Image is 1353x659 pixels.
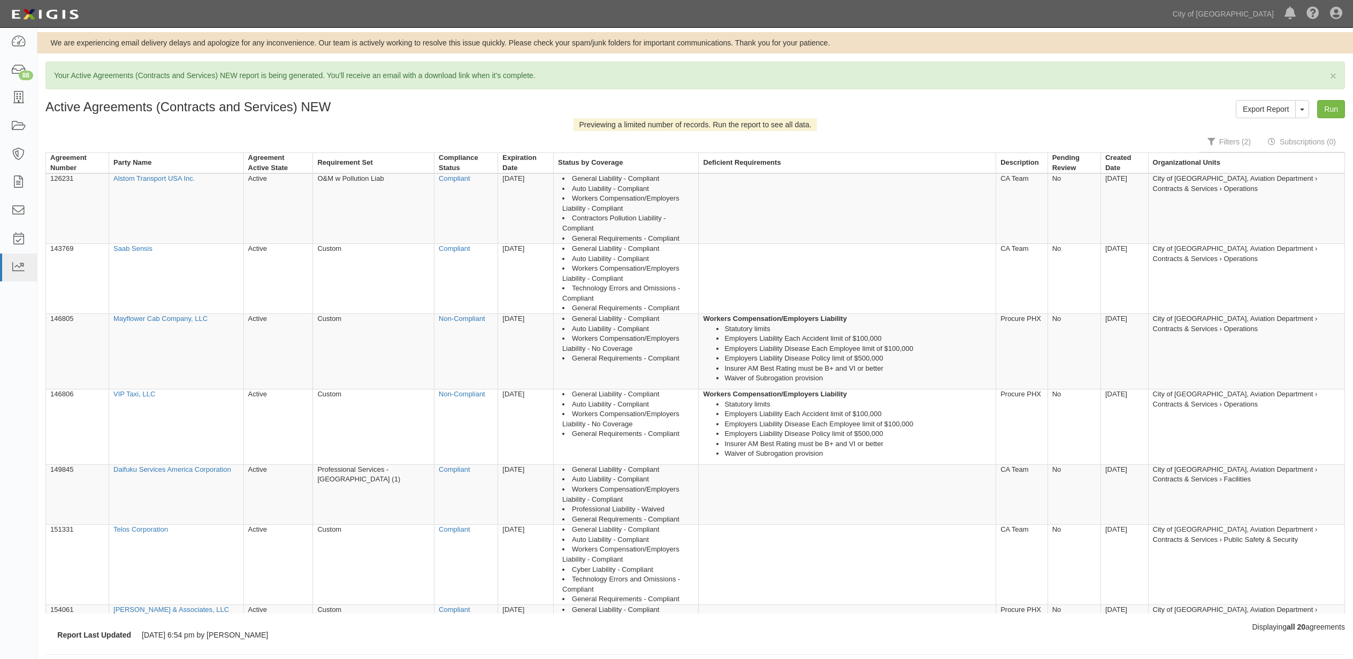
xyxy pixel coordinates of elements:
[562,303,694,313] li: General Requirements - Compliant
[562,213,694,233] li: Contractors Pollution Liability - Compliant
[45,630,131,640] dt: Report Last Updated
[562,485,694,504] li: Workers Compensation/Employers Liability - Compliant
[703,390,847,398] strong: Workers Compensation/Employers Liability
[113,174,195,182] a: Alstom Transport USA Inc.
[313,244,434,314] td: Custom
[1100,604,1148,655] td: [DATE]
[562,574,694,594] li: Technology Errors and Omissions - Compliant
[1052,153,1092,173] div: Pending Review
[1048,173,1100,243] td: No
[562,283,694,303] li: Technology Errors and Omissions - Compliant
[1048,314,1100,389] td: No
[1105,153,1140,173] div: Created Date
[1153,158,1220,168] div: Organizational Units
[113,525,168,533] a: Telos Corporation
[996,389,1048,464] td: Procure PHX
[19,71,33,80] div: 88
[46,173,109,243] td: 126231
[113,390,155,398] a: VIP Taxi, LLC
[313,525,434,605] td: Custom
[1148,604,1344,655] td: City of [GEOGRAPHIC_DATA], Aviation Department › Contracts & Services › FMD
[562,409,694,429] li: Workers Compensation/Employers Liability - No Coverage
[243,464,313,524] td: Active
[113,465,231,473] a: Daifuku Services America Corporation
[562,184,694,194] li: Auto Liability - Compliant
[113,244,152,252] a: Saab Sensis
[562,354,694,364] li: General Requirements - Compliant
[1330,70,1336,82] span: ×
[1317,100,1345,118] a: Run
[562,324,694,334] li: Auto Liability - Compliant
[562,314,694,324] li: General Liability - Compliant
[724,344,991,354] li: Employers Liability Disease Each Employee limit of $100,000
[724,429,991,439] li: Employers Liability Disease Policy limit of $500,000
[562,594,694,604] li: General Requirements - Compliant
[243,525,313,605] td: Active
[243,604,313,655] td: Active
[724,373,991,384] li: Waiver of Subrogation provision
[703,158,781,168] div: Deficient Requirements
[996,314,1048,389] td: Procure PHX
[1100,173,1148,243] td: [DATE]
[498,314,554,389] td: [DATE]
[562,515,694,525] li: General Requirements - Compliant
[313,173,434,243] td: O&M w Pollution Liab
[562,525,694,535] li: General Liability - Compliant
[498,604,554,655] td: [DATE]
[113,315,208,323] a: Mayflower Cab Company, LLC
[439,465,470,473] a: Compliant
[498,173,554,243] td: [DATE]
[1048,604,1100,655] td: No
[724,419,991,430] li: Employers Liability Disease Each Employee limit of $100,000
[996,173,1048,243] td: CA Team
[313,314,434,389] td: Custom
[1100,314,1148,389] td: [DATE]
[498,525,554,605] td: [DATE]
[439,606,470,614] a: Compliant
[562,389,694,400] li: General Liability - Compliant
[1100,389,1148,464] td: [DATE]
[1148,244,1344,314] td: City of [GEOGRAPHIC_DATA], Aviation Department › Contracts & Services › Operations
[562,605,694,615] li: General Liability - Compliant
[439,244,470,252] a: Compliant
[113,606,229,614] a: [PERSON_NAME] & Associates, LLC
[439,174,470,182] a: Compliant
[558,158,623,168] div: Status by Coverage
[724,449,991,459] li: Waiver of Subrogation provision
[724,334,991,344] li: Employers Liability Each Accident limit of $100,000
[439,390,485,398] a: Non-Compliant
[562,474,694,485] li: Auto Liability - Compliant
[1148,464,1344,524] td: City of [GEOGRAPHIC_DATA], Aviation Department › Contracts & Services › Facilities
[562,234,694,244] li: General Requirements - Compliant
[1306,7,1319,20] i: Help Center - Complianz
[46,525,109,605] td: 151331
[574,118,816,131] div: Previewing a limited number of records. Run the report to see all data.
[142,630,578,640] dd: [DATE] 6:54 pm by [PERSON_NAME]
[54,70,1336,81] p: Your Active Agreements (Contracts and Services) NEW report is being generated. You'll receive an ...
[1048,525,1100,605] td: No
[46,464,109,524] td: 149845
[439,153,489,173] div: Compliance Status
[562,174,694,184] li: General Liability - Compliant
[562,535,694,545] li: Auto Liability - Compliant
[46,244,109,314] td: 143769
[562,194,694,213] li: Workers Compensation/Employers Liability - Compliant
[37,37,1353,48] div: We are experiencing email delivery delays and apologize for any inconvenience. Our team is active...
[1330,70,1336,81] button: Close
[724,354,991,364] li: Employers Liability Disease Policy limit of $500,000
[562,504,694,515] li: Professional Liability - Waived
[313,389,434,464] td: Custom
[724,400,991,410] li: Statutory limits
[439,525,470,533] a: Compliant
[724,439,991,449] li: Insurer AM Best Rating must be B+ and VI or better
[562,545,694,564] li: Workers Compensation/Employers Liability - Compliant
[1100,244,1148,314] td: [DATE]
[996,525,1048,605] td: CA Team
[8,5,82,24] img: logo-5460c22ac91f19d4615b14bd174203de0afe785f0fc80cf4dbbc73dc1793850b.png
[46,389,109,464] td: 146806
[46,604,109,655] td: 154061
[439,315,485,323] a: Non-Compliant
[724,409,991,419] li: Employers Liability Each Accident limit of $100,000
[1100,525,1148,605] td: [DATE]
[562,264,694,283] li: Workers Compensation/Employers Liability - Compliant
